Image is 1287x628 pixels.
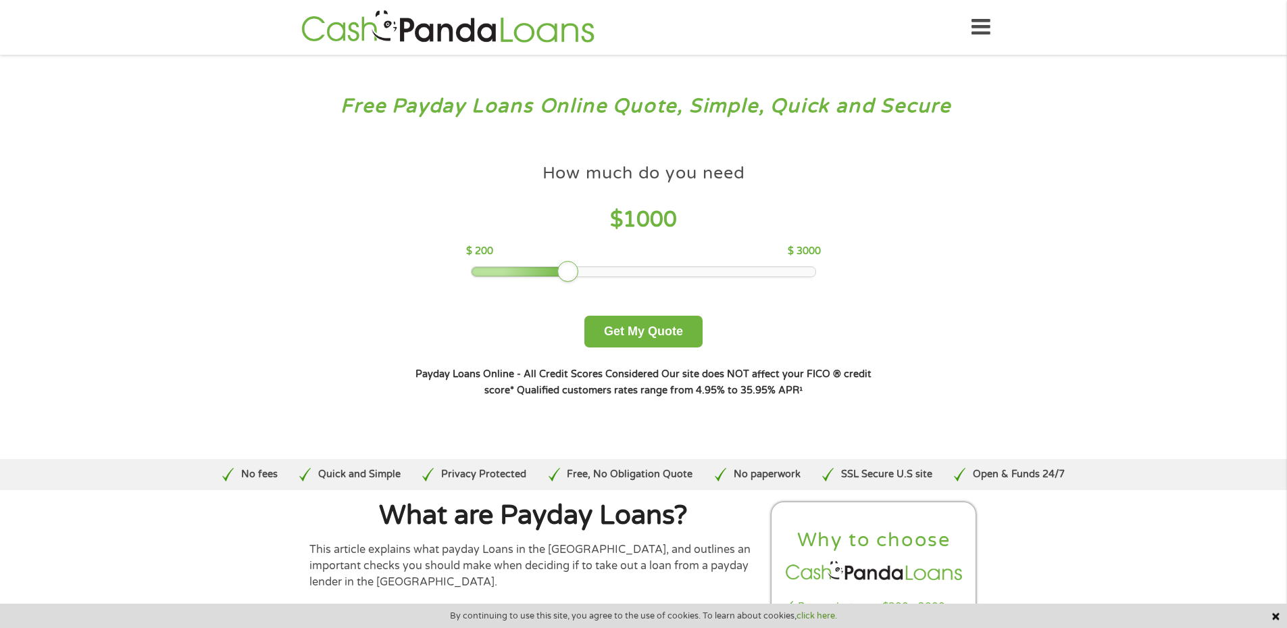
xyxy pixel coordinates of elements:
[309,541,758,591] p: This article explains what payday Loans in the [GEOGRAPHIC_DATA], and outlines an important check...
[466,206,821,234] h4: $
[797,610,837,621] a: click here.
[783,599,965,614] li: Borrow between $200 - 3000
[841,467,932,482] p: SSL Secure U.S site
[517,385,803,396] strong: Qualified customers rates range from 4.95% to 35.95% APR¹
[623,207,677,233] span: 1000
[318,467,401,482] p: Quick and Simple
[734,467,801,482] p: No paperwork
[39,94,1248,119] h3: Free Payday Loans Online Quote, Simple, Quick and Secure
[297,8,599,47] img: GetLoanNow Logo
[783,528,965,553] h2: Why to choose
[241,467,278,482] p: No fees
[788,244,821,259] p: $ 3000
[567,467,692,482] p: Free, No Obligation Quote
[584,316,703,347] button: Get My Quote
[484,368,872,396] strong: Our site does NOT affect your FICO ® credit score*
[450,611,837,621] span: By continuing to use this site, you agree to the use of cookies. To learn about cookies,
[542,162,745,185] h4: How much do you need
[466,244,493,259] p: $ 200
[415,368,659,380] strong: Payday Loans Online - All Credit Scores Considered
[309,502,758,529] h1: What are Payday Loans?
[973,467,1065,482] p: Open & Funds 24/7
[441,467,526,482] p: Privacy Protected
